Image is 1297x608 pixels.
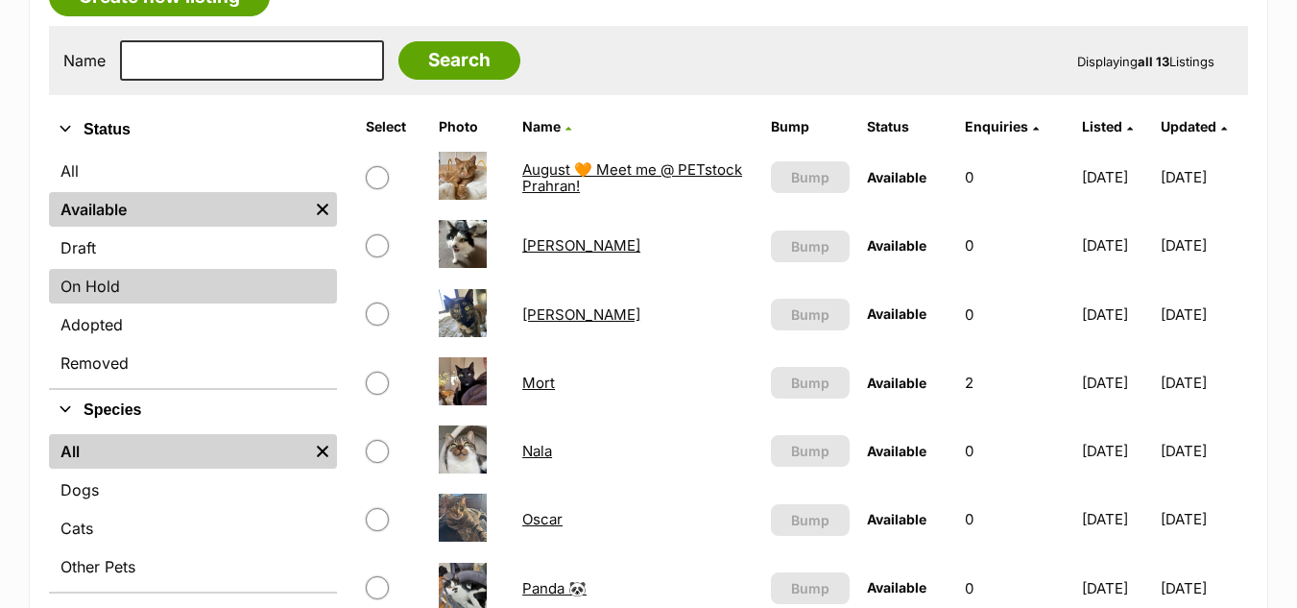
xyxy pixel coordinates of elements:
[1161,281,1246,348] td: [DATE]
[522,579,587,597] a: Panda 🐼
[1161,212,1246,279] td: [DATE]
[49,434,308,469] a: All
[957,281,1072,348] td: 0
[1074,418,1160,484] td: [DATE]
[49,346,337,380] a: Removed
[49,398,337,423] button: Species
[867,237,926,254] span: Available
[1074,144,1160,210] td: [DATE]
[867,375,926,391] span: Available
[431,111,513,142] th: Photo
[791,236,829,256] span: Bump
[867,511,926,527] span: Available
[771,504,850,536] button: Bump
[1074,350,1160,416] td: [DATE]
[49,269,337,304] a: On Hold
[522,442,552,460] a: Nala
[1161,118,1216,134] span: Updated
[522,118,561,134] span: Name
[49,150,337,388] div: Status
[763,111,857,142] th: Bump
[791,510,829,530] span: Bump
[49,117,337,142] button: Status
[49,511,337,546] a: Cats
[1074,486,1160,552] td: [DATE]
[957,418,1072,484] td: 0
[771,231,850,262] button: Bump
[771,299,850,330] button: Bump
[791,441,829,461] span: Bump
[859,111,955,142] th: Status
[522,160,742,195] a: August 🧡 Meet me @ PETstock Prahran!
[867,305,926,322] span: Available
[49,549,337,584] a: Other Pets
[957,486,1072,552] td: 0
[771,435,850,467] button: Bump
[867,579,926,596] span: Available
[49,473,337,507] a: Dogs
[522,305,640,324] a: [PERSON_NAME]
[49,154,337,188] a: All
[965,118,1028,134] span: translation missing: en.admin.listings.index.attributes.enquiries
[771,572,850,604] button: Bump
[1074,281,1160,348] td: [DATE]
[398,41,520,80] input: Search
[771,367,850,399] button: Bump
[522,118,571,134] a: Name
[1082,118,1122,134] span: Listed
[308,192,337,227] a: Remove filter
[1161,350,1246,416] td: [DATE]
[1138,54,1169,69] strong: all 13
[1161,486,1246,552] td: [DATE]
[1161,144,1246,210] td: [DATE]
[49,192,308,227] a: Available
[867,443,926,459] span: Available
[522,510,563,528] a: Oscar
[957,350,1072,416] td: 2
[49,231,337,265] a: Draft
[791,167,829,187] span: Bump
[308,434,337,469] a: Remove filter
[358,111,430,142] th: Select
[49,307,337,342] a: Adopted
[1161,118,1227,134] a: Updated
[957,212,1072,279] td: 0
[791,373,829,393] span: Bump
[1161,418,1246,484] td: [DATE]
[49,430,337,592] div: Species
[1077,54,1214,69] span: Displaying Listings
[1082,118,1133,134] a: Listed
[957,144,1072,210] td: 0
[771,161,850,193] button: Bump
[1074,212,1160,279] td: [DATE]
[522,236,640,255] a: [PERSON_NAME]
[791,578,829,598] span: Bump
[791,304,829,325] span: Bump
[867,169,926,185] span: Available
[965,118,1039,134] a: Enquiries
[522,374,555,392] a: Mort
[63,52,106,69] label: Name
